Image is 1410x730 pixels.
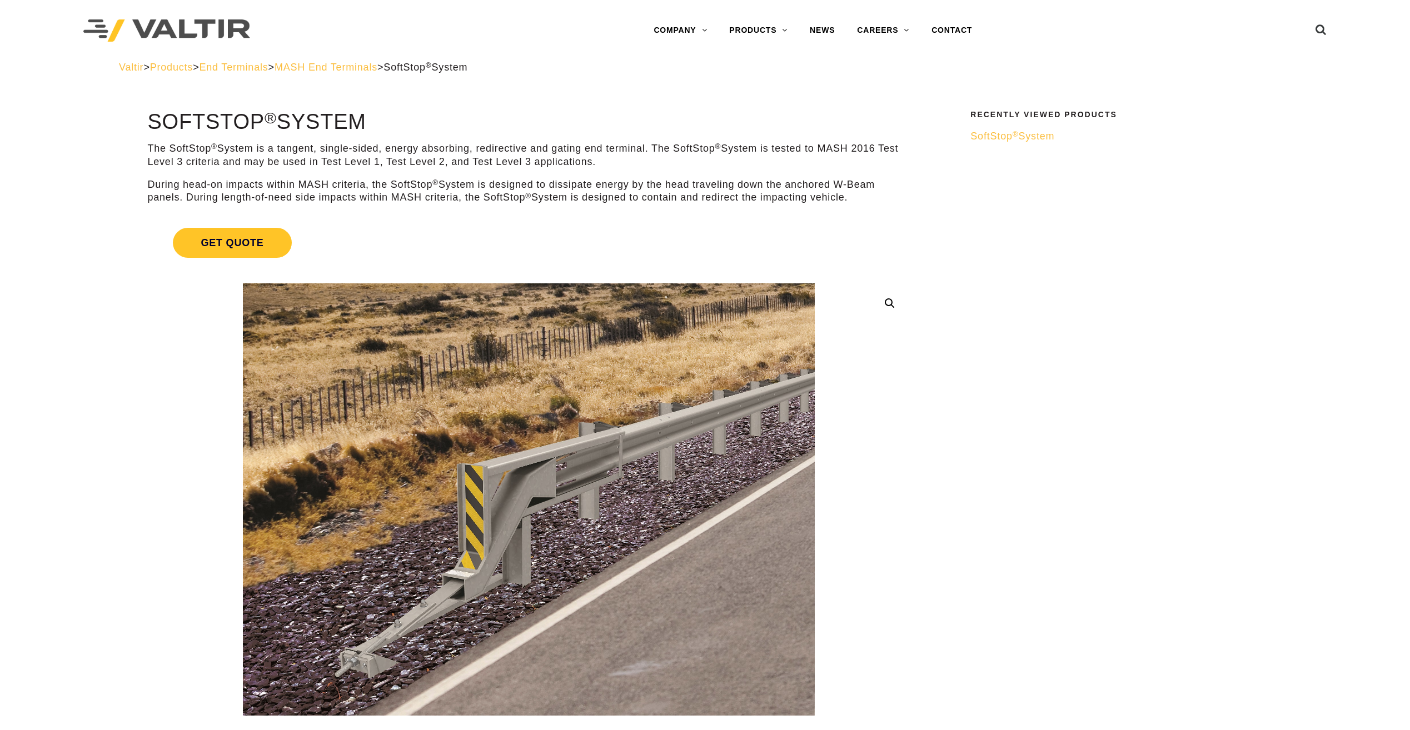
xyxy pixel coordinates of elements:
a: End Terminals [199,62,268,73]
a: Products [150,62,193,73]
a: SoftStop®System [970,130,1284,143]
h1: SoftStop System [147,111,910,134]
sup: ® [265,109,277,127]
a: PRODUCTS [718,19,799,42]
a: CONTACT [920,19,983,42]
sup: ® [211,142,217,151]
p: The SoftStop System is a tangent, single-sided, energy absorbing, redirective and gating end term... [147,142,910,168]
span: SoftStop System [970,131,1054,142]
sup: ® [525,192,531,200]
a: MASH End Terminals [275,62,377,73]
h2: Recently Viewed Products [970,111,1284,119]
sup: ® [1013,130,1019,138]
div: > > > > [119,61,1291,74]
sup: ® [426,61,432,69]
span: Get Quote [173,228,291,258]
a: Valtir [119,62,143,73]
img: Valtir [83,19,250,42]
a: Get Quote [147,214,910,271]
span: SoftStop System [383,62,467,73]
a: COMPANY [642,19,718,42]
p: During head-on impacts within MASH criteria, the SoftStop System is designed to dissipate energy ... [147,178,910,204]
sup: ® [432,178,439,187]
a: NEWS [799,19,846,42]
sup: ® [715,142,721,151]
a: CAREERS [846,19,920,42]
